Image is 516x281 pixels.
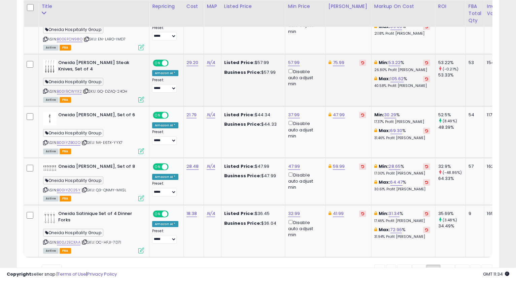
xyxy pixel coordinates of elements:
[153,113,162,118] span: ON
[224,173,261,179] b: Business Price:
[333,210,344,217] a: 41.99
[374,60,430,72] div: %
[43,78,103,86] span: Oneida Hospitality Group
[390,75,404,82] a: 105.62
[288,163,300,170] a: 47.99
[438,176,466,182] div: 64.33%
[43,211,57,224] img: 41+Vzt2E4+L._SL40_.jpg
[469,112,479,118] div: 54
[379,226,390,233] b: Max:
[379,267,381,274] span: «
[186,3,201,10] div: Cost
[374,3,433,10] div: Markup on Cost
[438,211,466,217] div: 35.69%
[487,60,504,66] div: 1547.60
[374,24,430,36] div: %
[469,163,479,169] div: 57
[288,3,323,10] div: Min Price
[438,3,463,10] div: ROI
[374,112,384,118] b: Min:
[374,179,430,192] div: %
[379,179,390,185] b: Max:
[333,59,345,66] a: 75.99
[224,3,282,10] div: Listed Price
[224,121,280,127] div: $44.33
[329,3,369,10] div: [PERSON_NAME]
[288,120,320,139] div: Disable auto adjust min
[224,69,280,75] div: $57.99
[224,121,261,127] b: Business Price:
[486,267,488,274] span: »
[288,210,300,217] a: 32.99
[374,171,430,176] p: 17.00% Profit [PERSON_NAME]
[443,217,457,223] small: (3.48%)
[60,248,71,254] span: FBA
[224,163,280,169] div: $47.99
[83,89,127,94] span: | SKU: GQ-DZAQ-24OH
[438,163,466,169] div: 32.9%
[168,211,178,217] span: OFF
[374,235,430,239] p: 31.94% Profit [PERSON_NAME]
[379,163,389,169] b: Min:
[374,211,430,223] div: %
[168,113,178,118] span: OFF
[57,36,82,42] a: B00EFCN98O
[152,26,178,41] div: Preset:
[152,174,178,180] div: Amazon AI *
[43,163,57,173] img: 311UGswiaRL._SL40_.jpg
[438,72,466,78] div: 53.33%
[224,112,255,118] b: Listed Price:
[152,221,178,227] div: Amazon AI *
[60,97,71,103] span: FBA
[390,267,392,274] span: ‹
[186,163,199,170] a: 28.48
[469,3,481,24] div: FBA Total Qty
[397,264,412,276] a: 34
[152,229,178,244] div: Preset:
[43,60,57,73] img: 41YWWFa0ezL._SL40_.jpg
[58,60,140,74] b: Oneida [PERSON_NAME] Steak Knives, Set of 4
[207,112,215,118] a: N/A
[224,220,261,226] b: Business Price:
[57,187,80,193] a: B00IYZC25Y
[438,112,466,118] div: 52.5%
[379,59,389,66] b: Min:
[152,122,178,128] div: Amazon AI *
[43,129,103,137] span: Oneida Hospitality Group
[487,3,506,17] div: Inv. value
[389,163,401,170] a: 28.65
[390,179,403,186] a: 64.47
[81,140,123,145] span: | SKU: N4-E6TX-YYX7
[58,211,140,225] b: Oneida Satinique Set of 4 Dinner Forks
[333,112,345,118] a: 47.99
[288,112,300,118] a: 37.99
[487,112,504,118] div: 1176.66
[374,31,430,36] p: 21.18% Profit [PERSON_NAME]
[7,271,117,278] div: seller snap | |
[288,59,300,66] a: 57.99
[152,70,178,76] div: Amazon AI *
[152,3,181,10] div: Repricing
[43,8,144,50] div: ASIN:
[58,163,140,171] b: Oneida [PERSON_NAME], Set of 8
[443,118,457,124] small: (8.49%)
[224,60,280,66] div: $57.99
[224,210,255,217] b: Listed Price:
[374,219,430,223] p: 17.46% Profit [PERSON_NAME]
[81,240,121,245] span: | SKU: OC-HFJI-7D7I
[475,267,476,274] span: ›
[374,76,430,88] div: %
[41,3,146,10] div: Title
[288,171,320,191] div: Disable auto adjust min
[43,177,103,184] span: Oneida Hospitality Group
[152,130,178,145] div: Preset:
[43,163,144,201] div: ASIN:
[374,120,430,124] p: 17.37% Profit [PERSON_NAME]
[438,60,466,66] div: 53.22%
[29,267,77,273] span: Show: entries
[58,271,86,277] a: Terms of Use
[57,140,80,146] a: B00IYZBG2O
[224,211,280,217] div: $36.45
[412,264,426,276] a: 35
[43,45,59,51] span: All listings currently available for purchase on Amazon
